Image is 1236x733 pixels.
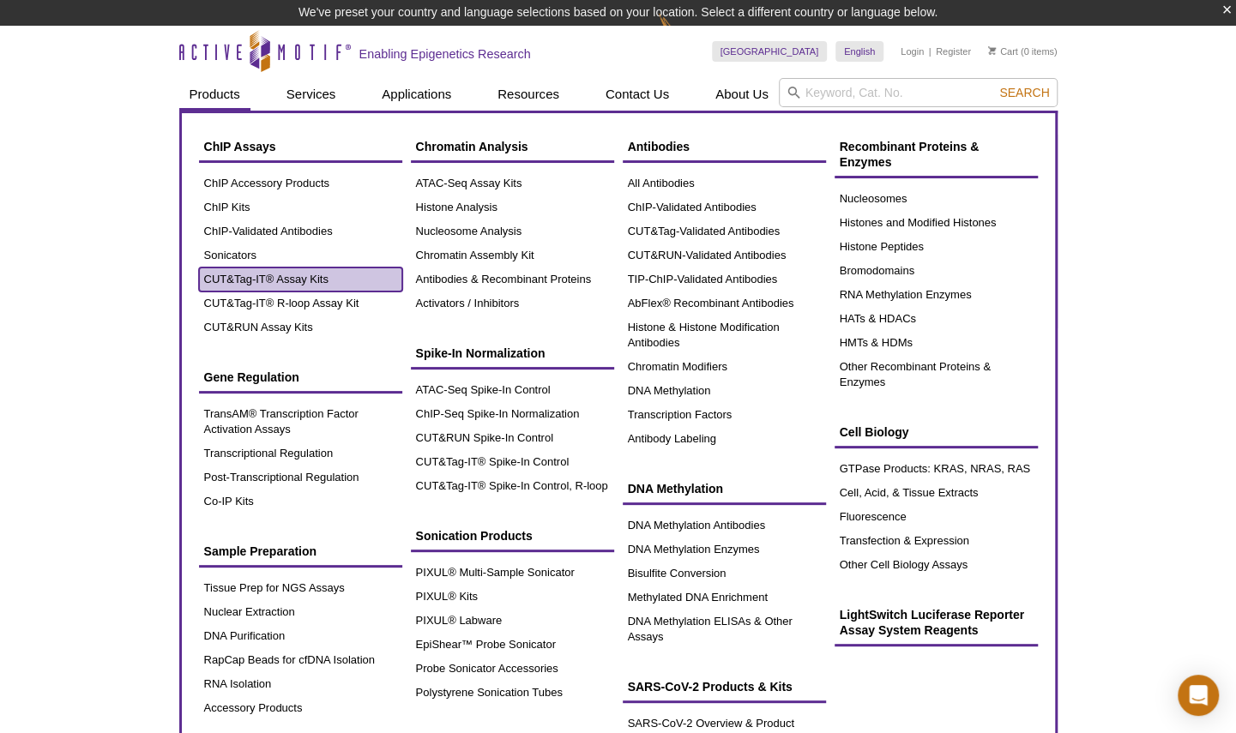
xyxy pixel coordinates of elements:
span: Recombinant Proteins & Enzymes [840,140,980,169]
a: Applications [371,78,461,111]
a: Histone Analysis [411,195,614,219]
a: Methylated DNA Enrichment [623,586,826,610]
a: ChIP-Validated Antibodies [623,195,826,219]
a: ChIP Assays [199,130,402,163]
a: [GEOGRAPHIC_DATA] [712,41,828,62]
a: Activators / Inhibitors [411,291,614,315]
a: Post-Transcriptional Regulation [199,466,402,490]
a: Histone & Histone Modification Antibodies [623,315,826,355]
a: Chromatin Analysis [411,130,614,163]
a: GTPase Products: KRAS, NRAS, RAS [835,457,1038,481]
span: ChIP Assays [204,140,276,153]
a: DNA Methylation ELISAs & Other Assays [623,610,826,649]
span: Cell Biology [840,425,909,439]
a: Bromodomains [835,259,1038,283]
a: Recombinant Proteins & Enzymes [835,130,1038,178]
a: CUT&Tag-IT® R-loop Assay Kit [199,291,402,315]
a: Transcriptional Regulation [199,442,402,466]
a: Gene Regulation [199,361,402,394]
span: Sample Preparation [204,544,317,558]
a: RNA Isolation [199,672,402,696]
a: CUT&RUN Assay Kits [199,315,402,339]
a: English [835,41,883,62]
a: PIXUL® Kits [411,585,614,609]
a: ChIP Accessory Products [199,171,402,195]
span: Chromatin Analysis [416,140,528,153]
a: CUT&Tag-IT® Spike-In Control [411,450,614,474]
span: Gene Regulation [204,370,299,384]
a: CUT&RUN-Validated Antibodies [623,243,826,267]
a: Histone Peptides [835,235,1038,259]
a: Tissue Prep for NGS Assays [199,576,402,600]
a: Polystyrene Sonication Tubes [411,681,614,705]
li: | [929,41,932,62]
a: DNA Methylation [623,472,826,505]
a: CUT&Tag-IT® Assay Kits [199,267,402,291]
a: Co-IP Kits [199,490,402,514]
a: Chromatin Modifiers [623,355,826,379]
a: Antibody Labeling [623,427,826,451]
a: ChIP-Seq Spike-In Normalization [411,402,614,426]
li: (0 items) [988,41,1058,62]
a: Resources [487,78,570,111]
a: Sample Preparation [199,535,402,568]
a: About Us [705,78,779,111]
a: Other Cell Biology Assays [835,553,1038,577]
a: TIP-ChIP-Validated Antibodies [623,267,826,291]
span: Spike-In Normalization [416,346,546,360]
span: LightSwitch Luciferase Reporter Assay System Reagents [840,608,1024,637]
img: Change Here [659,13,704,53]
a: CUT&Tag-Validated Antibodies [623,219,826,243]
a: Nucleosome Analysis [411,219,614,243]
span: Antibodies [628,140,690,153]
a: Other Recombinant Proteins & Enzymes [835,355,1038,394]
a: Nuclear Extraction [199,600,402,624]
a: Accessory Products [199,696,402,720]
a: All Antibodies [623,171,826,195]
a: Transfection & Expression [835,529,1038,553]
a: Login [901,45,924,57]
a: ChIP-Validated Antibodies [199,219,402,243]
a: DNA Purification [199,624,402,648]
a: HMTs & HDMs [835,331,1038,355]
a: Cell, Acid, & Tissue Extracts [835,481,1038,505]
h2: Enabling Epigenetics Research [359,46,531,62]
a: PIXUL® Multi-Sample Sonicator [411,561,614,585]
a: Bisulfite Conversion [623,562,826,586]
div: Open Intercom Messenger [1178,675,1219,716]
a: ATAC-Seq Spike-In Control [411,378,614,402]
a: Sonication Products [411,520,614,552]
button: Search [994,85,1054,100]
a: Services [276,78,347,111]
a: HATs & HDACs [835,307,1038,331]
a: Nucleosomes [835,187,1038,211]
a: Chromatin Assembly Kit [411,243,614,267]
a: PIXUL® Labware [411,609,614,633]
img: Your Cart [988,46,996,55]
span: Search [999,86,1049,99]
a: LightSwitch Luciferase Reporter Assay System Reagents [835,598,1038,646]
a: DNA Methylation Antibodies [623,514,826,538]
a: Spike-In Normalization [411,337,614,370]
a: Products [179,78,250,111]
a: ATAC-Seq Assay Kits [411,171,614,195]
a: Probe Sonicator Accessories [411,657,614,681]
a: Cart [988,45,1018,57]
a: Histones and Modified Histones [835,211,1038,235]
a: Transcription Factors [623,403,826,427]
a: Register [936,45,971,57]
a: ChIP Kits [199,195,402,219]
a: DNA Methylation Enzymes [623,538,826,562]
a: EpiShear™ Probe Sonicator [411,633,614,657]
input: Keyword, Cat. No. [779,78,1058,107]
span: Sonication Products [416,529,533,543]
a: TransAM® Transcription Factor Activation Assays [199,402,402,442]
a: RapCap Beads for cfDNA Isolation [199,648,402,672]
a: RNA Methylation Enzymes [835,283,1038,307]
a: DNA Methylation [623,379,826,403]
a: CUT&Tag-IT® Spike-In Control, R-loop [411,474,614,498]
a: Antibodies [623,130,826,163]
a: CUT&RUN Spike-In Control [411,426,614,450]
a: Sonicators [199,243,402,267]
a: Cell Biology [835,416,1038,448]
